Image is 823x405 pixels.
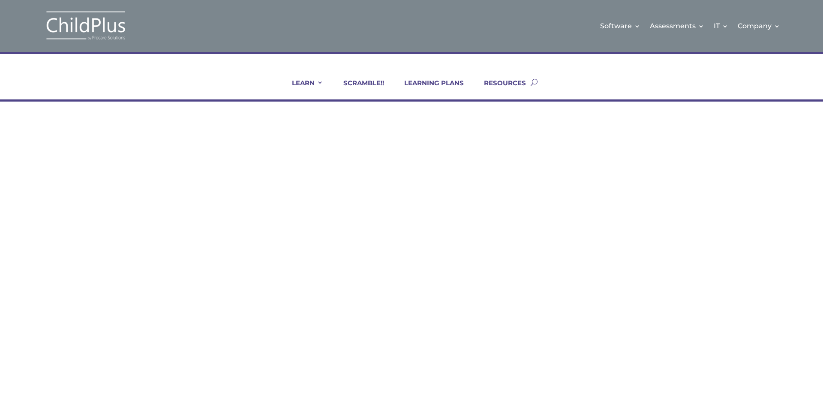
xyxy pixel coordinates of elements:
a: SCRAMBLE!! [333,79,384,99]
a: Software [600,9,640,43]
a: LEARN [281,79,323,99]
a: LEARNING PLANS [393,79,464,99]
a: RESOURCES [473,79,526,99]
a: Assessments [650,9,704,43]
a: IT [714,9,728,43]
a: Company [738,9,780,43]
